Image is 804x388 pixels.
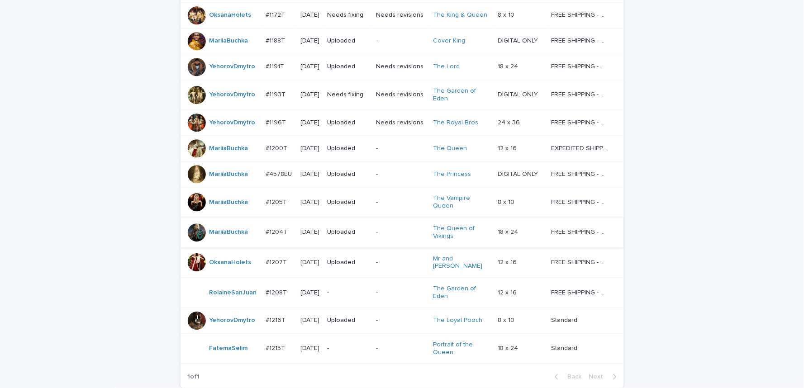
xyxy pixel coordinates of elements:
p: - [376,145,426,152]
p: - [376,317,426,324]
a: The Garden of Eden [433,87,490,103]
p: Uploaded [327,145,369,152]
p: Standard [551,343,579,352]
a: RolaineSanJuan [209,289,257,297]
p: FREE SHIPPING - preview in 1-2 business days, after your approval delivery will take 5-10 b.d. [551,287,609,297]
p: 24 x 36 [498,117,522,127]
p: 8 x 10 [498,9,517,19]
p: #1196T [266,117,288,127]
span: Next [589,374,609,380]
p: [DATE] [300,317,320,324]
p: FREE SHIPPING - preview in 1-2 business days, after your approval delivery will take 5-10 b.d. [551,197,609,206]
p: Uploaded [327,63,369,71]
p: FREE SHIPPING - preview in 1-2 business days, after your approval delivery will take 5-10 busines... [551,169,609,178]
p: [DATE] [300,259,320,266]
p: Needs revisions [376,63,426,71]
tr: YehorovDmytro #1216T#1216T [DATE]Uploaded-The Loyal Pooch 8 x 108 x 10 StandardStandard [181,308,624,333]
p: [DATE] [300,228,320,236]
p: Uploaded [327,119,369,127]
p: [DATE] [300,37,320,45]
p: - [376,345,426,352]
a: The Queen [433,145,467,152]
p: - [376,37,426,45]
p: 18 x 24 [498,343,520,352]
p: 18 x 24 [498,61,520,71]
p: DIGITAL ONLY [498,35,540,45]
a: MariiaBuchka [209,145,248,152]
p: Needs revisions [376,11,426,19]
p: - [327,345,369,352]
p: [DATE] [300,11,320,19]
a: The Royal Bros [433,119,478,127]
p: Needs fixing [327,91,369,99]
tr: YehorovDmytro #1193T#1193T [DATE]Needs fixingNeeds revisionsThe Garden of Eden DIGITAL ONLYDIGITA... [181,80,624,110]
p: FREE SHIPPING - preview in 1-2 business days, after your approval delivery will take 5-10 b.d. [551,117,609,127]
tr: RolaineSanJuan #1208T#1208T [DATE]--The Garden of Eden 12 x 1612 x 16 FREE SHIPPING - preview in ... [181,278,624,308]
p: FREE SHIPPING - preview in 1-2 business days, after your approval delivery will take 5-10 b.d. [551,257,609,266]
span: Back [562,374,582,380]
a: The Princess [433,170,471,178]
a: The King & Queen [433,11,487,19]
p: - [376,228,426,236]
p: - [376,199,426,206]
p: Uploaded [327,37,369,45]
a: Cover King [433,37,465,45]
a: Portrait of the Queen [433,341,490,356]
p: 8 x 10 [498,315,517,324]
p: #1207T [266,257,289,266]
button: Back [547,373,585,381]
tr: MariiaBuchka #4578EU#4578EU [DATE]Uploaded-The Princess DIGITAL ONLYDIGITAL ONLY FREE SHIPPING - ... [181,161,624,187]
tr: MariiaBuchka #1204T#1204T [DATE]Uploaded-The Queen of Vikings 18 x 2418 x 24 FREE SHIPPING - prev... [181,217,624,247]
a: The Loyal Pooch [433,317,482,324]
p: Needs fixing [327,11,369,19]
p: Uploaded [327,228,369,236]
p: [DATE] [300,289,320,297]
p: #1205T [266,197,289,206]
a: Mr and [PERSON_NAME] [433,255,490,270]
p: [DATE] [300,170,320,178]
p: 12 x 16 [498,257,519,266]
p: #1191T [266,61,286,71]
a: The Queen of Vikings [433,225,490,240]
tr: YehorovDmytro #1196T#1196T [DATE]UploadedNeeds revisionsThe Royal Bros 24 x 3624 x 36 FREE SHIPPI... [181,110,624,136]
p: 12 x 16 [498,143,519,152]
p: [DATE] [300,145,320,152]
a: MariiaBuchka [209,228,248,236]
tr: YehorovDmytro #1191T#1191T [DATE]UploadedNeeds revisionsThe Lord 18 x 2418 x 24 FREE SHIPPING - p... [181,54,624,80]
tr: OksanaHolets #1207T#1207T [DATE]Uploaded-Mr and [PERSON_NAME] 12 x 1612 x 16 FREE SHIPPING - prev... [181,247,624,278]
p: [DATE] [300,91,320,99]
p: #1172T [266,9,287,19]
a: YehorovDmytro [209,317,256,324]
a: OksanaHolets [209,11,252,19]
p: #4578EU [266,169,294,178]
p: DIGITAL ONLY [498,169,540,178]
p: Uploaded [327,199,369,206]
p: [DATE] [300,63,320,71]
p: 12 x 16 [498,287,519,297]
tr: MariiaBuchka #1205T#1205T [DATE]Uploaded-The Vampire Queen 8 x 108 x 10 FREE SHIPPING - preview i... [181,187,624,218]
p: - [327,289,369,297]
a: MariiaBuchka [209,199,248,206]
a: FatemaSelim [209,345,248,352]
p: #1216T [266,315,287,324]
a: The Garden of Eden [433,285,490,300]
p: #1215T [266,343,287,352]
a: The Vampire Queen [433,194,490,210]
p: FREE SHIPPING - preview in 1-2 business days, after your approval delivery will take 5-10 b.d. [551,227,609,236]
p: Uploaded [327,317,369,324]
a: YehorovDmytro [209,119,256,127]
p: #1193T [266,89,287,99]
p: Standard [551,315,579,324]
p: #1208T [266,287,289,297]
p: 8 x 10 [498,197,517,206]
p: FREE SHIPPING - preview in 1-2 business days, after your approval delivery will take 5-10 b.d. [551,89,609,99]
p: [DATE] [300,345,320,352]
tr: OksanaHolets #1172T#1172T [DATE]Needs fixingNeeds revisionsThe King & Queen 8 x 108 x 10 FREE SHI... [181,2,624,28]
p: [DATE] [300,199,320,206]
a: The Lord [433,63,460,71]
tr: FatemaSelim #1215T#1215T [DATE]--Portrait of the Queen 18 x 2418 x 24 StandardStandard [181,333,624,364]
p: Needs revisions [376,91,426,99]
p: #1204T [266,227,289,236]
tr: MariiaBuchka #1200T#1200T [DATE]Uploaded-The Queen 12 x 1612 x 16 EXPEDITED SHIPPING - preview in... [181,136,624,161]
a: OksanaHolets [209,259,252,266]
